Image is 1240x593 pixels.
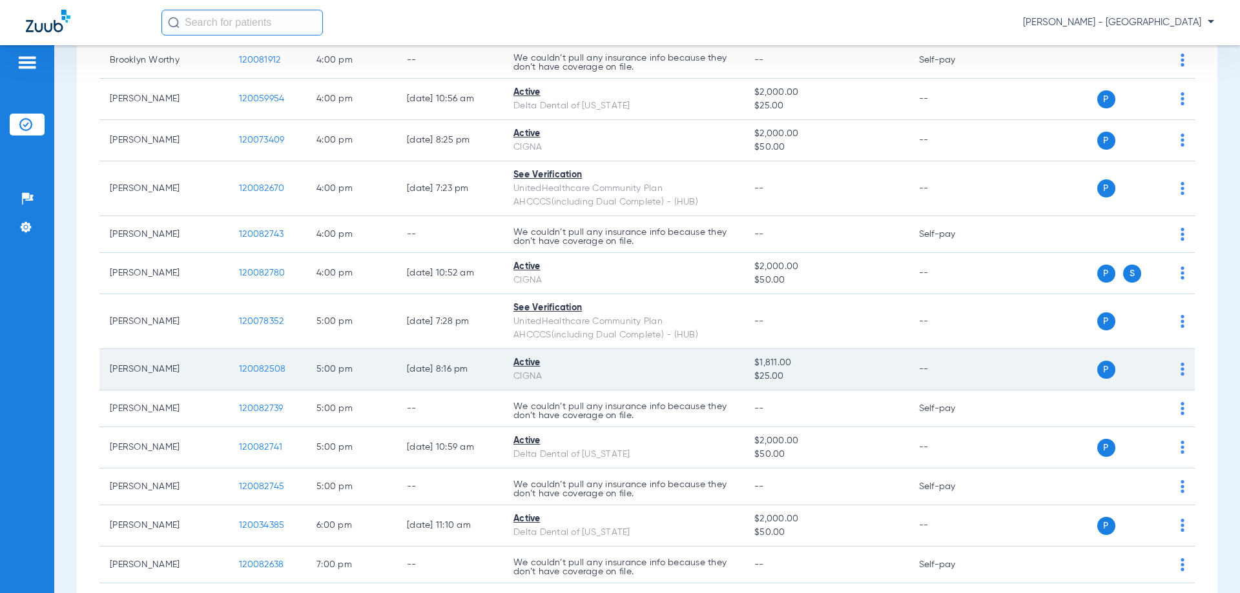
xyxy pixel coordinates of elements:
span: -- [754,317,764,326]
span: $50.00 [754,448,898,461]
td: 4:00 PM [306,79,397,120]
div: Active [513,127,734,141]
img: group-dot-blue.svg [1181,54,1184,66]
img: hamburger-icon [17,55,37,70]
td: 6:00 PM [306,505,397,547]
img: x.svg [1152,315,1164,328]
td: [PERSON_NAME] [99,216,229,253]
img: x.svg [1152,441,1164,454]
span: 120082638 [239,560,284,569]
td: [PERSON_NAME] [99,120,229,161]
span: 120078352 [239,317,284,326]
span: -- [754,184,764,193]
img: group-dot-blue.svg [1181,402,1184,415]
span: S [1123,265,1141,283]
span: 120082670 [239,184,284,193]
img: group-dot-blue.svg [1181,315,1184,328]
span: $50.00 [754,526,898,539]
td: -- [397,216,503,253]
img: group-dot-blue.svg [1181,480,1184,493]
img: x.svg [1152,363,1164,376]
td: Self-pay [909,547,996,583]
div: Active [513,512,734,526]
div: Active [513,86,734,99]
td: 7:00 PM [306,547,397,583]
div: See Verification [513,301,734,315]
img: group-dot-blue.svg [1181,92,1184,105]
span: 120034385 [239,521,284,530]
td: 4:00 PM [306,42,397,79]
td: [DATE] 8:16 PM [397,349,503,390]
td: [DATE] 10:52 AM [397,253,503,294]
span: $2,000.00 [754,260,898,274]
td: -- [909,79,996,120]
td: -- [909,349,996,390]
p: We couldn’t pull any insurance info because they don’t have coverage on file. [513,228,734,246]
img: Zuub Logo [26,10,70,32]
td: [PERSON_NAME] [99,294,229,349]
img: x.svg [1152,228,1164,241]
td: -- [909,120,996,161]
span: -- [754,404,764,413]
div: Delta Dental of [US_STATE] [513,526,734,539]
span: 120082508 [239,365,285,374]
img: x.svg [1152,134,1164,146]
td: [DATE] 8:25 PM [397,120,503,161]
td: [PERSON_NAME] [99,468,229,505]
td: [PERSON_NAME] [99,505,229,547]
span: P [1097,312,1115,330]
span: $50.00 [754,141,898,154]
td: -- [909,294,996,349]
img: x.svg [1152,92,1164,105]
div: CIGNA [513,274,734,287]
td: Self-pay [909,42,996,79]
td: 4:00 PM [306,253,397,294]
div: UnitedHealthcare Community Plan AHCCCS(including Dual Complete) - (HUB) [513,182,734,209]
span: -- [754,55,764,65]
img: group-dot-blue.svg [1181,266,1184,279]
td: [PERSON_NAME] [99,79,229,120]
span: $2,000.00 [754,86,898,99]
div: Active [513,356,734,370]
td: 5:00 PM [306,349,397,390]
td: -- [909,253,996,294]
div: Active [513,434,734,448]
td: Self-pay [909,390,996,427]
span: $25.00 [754,370,898,383]
span: P [1097,179,1115,197]
iframe: Chat Widget [1175,531,1240,593]
td: 4:00 PM [306,120,397,161]
span: P [1097,265,1115,283]
span: 120082743 [239,230,284,239]
span: 120082780 [239,268,285,277]
span: $1,811.00 [754,356,898,370]
td: -- [397,468,503,505]
td: [PERSON_NAME] [99,349,229,390]
td: [DATE] 11:10 AM [397,505,503,547]
span: 120082745 [239,482,284,491]
span: 120082739 [239,404,283,413]
td: Brooklyn Worthy [99,42,229,79]
td: Self-pay [909,468,996,505]
span: P [1097,517,1115,535]
div: CIGNA [513,141,734,154]
img: group-dot-blue.svg [1181,182,1184,195]
div: Active [513,260,734,274]
td: -- [397,42,503,79]
span: $2,000.00 [754,512,898,526]
span: -- [754,482,764,491]
td: [PERSON_NAME] [99,161,229,216]
td: 5:00 PM [306,294,397,349]
div: Delta Dental of [US_STATE] [513,99,734,113]
p: We couldn’t pull any insurance info because they don’t have coverage on file. [513,54,734,72]
span: P [1097,90,1115,108]
td: -- [909,427,996,468]
td: Self-pay [909,216,996,253]
td: -- [397,390,503,427]
img: group-dot-blue.svg [1181,363,1184,376]
img: x.svg [1152,54,1164,66]
span: P [1097,132,1115,150]
td: [PERSON_NAME] [99,253,229,294]
img: group-dot-blue.svg [1181,228,1184,241]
